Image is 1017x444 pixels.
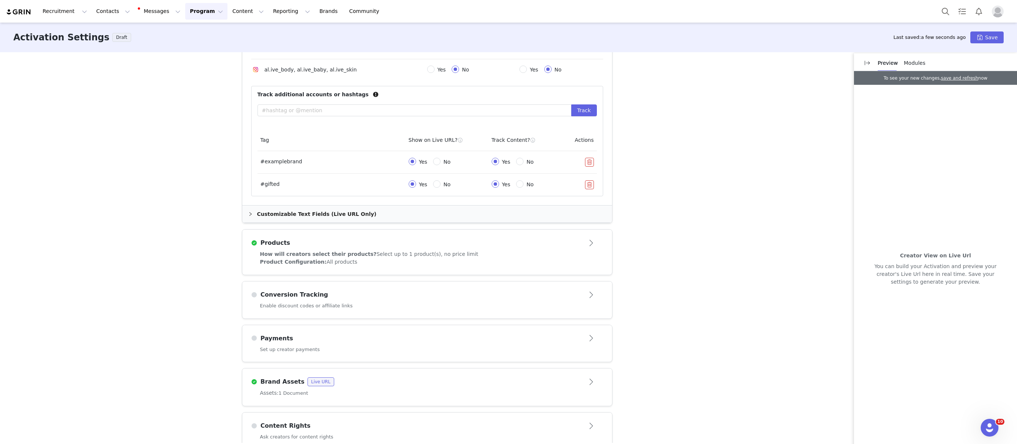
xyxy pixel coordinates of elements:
[38,3,92,20] button: Recruitment
[954,3,970,20] a: Tasks
[868,263,1004,286] p: You can build your Activation and preview your creator's Live Url here in real time. Save your se...
[257,151,406,174] td: #examplebrand
[6,9,32,16] img: grin logo
[13,31,109,44] h3: Activation Settings
[978,76,987,81] span: now
[376,251,478,257] span: Select up to 1 product(s), no price limit
[571,104,597,116] button: Track
[260,390,279,396] span: Assets:
[135,3,185,20] button: Messages
[326,259,357,265] span: All products
[904,60,925,66] span: Modules
[921,34,966,40] span: a few seconds ago
[257,334,293,343] h3: Payments
[260,389,594,397] div: 1 Document
[580,237,603,249] button: Open module
[228,3,268,20] button: Content
[575,137,594,143] span: Actions
[260,259,327,265] span: Product Configuration:
[580,420,603,432] button: Open module
[242,206,612,223] div: Customizable Text Fields (Live URL Only)
[253,67,259,73] img: instagram.svg
[416,159,431,165] span: Yes
[884,76,941,81] span: To see your new changes,
[499,159,514,165] span: Yes
[260,137,269,143] span: Tag
[987,6,1011,17] button: Profile
[893,34,966,40] span: Last saved:
[260,251,377,257] span: How will creators select their products?
[941,76,978,81] a: save and refresh
[185,3,227,20] button: Program
[257,238,290,247] h3: Products
[242,346,612,362] div: Set up creator payments
[257,290,328,299] h3: Conversion Tracking
[492,137,530,143] span: Track Content?
[441,181,453,187] span: No
[524,159,536,165] span: No
[242,302,612,318] div: Enable discount codes or affiliate links
[257,91,597,99] div: Track additional accounts or hashtags
[257,104,571,116] input: #hashtag or @mention
[580,333,603,344] button: Open module
[257,174,406,196] td: #gifted
[527,67,541,73] span: Yes
[937,3,954,20] button: Search
[441,159,453,165] span: No
[315,3,344,20] a: Brands
[257,377,305,386] h3: Brand Assets
[970,31,1004,43] button: Save
[992,6,1004,17] img: placeholder-profile.jpg
[308,377,334,386] span: Live URL
[416,181,431,187] span: Yes
[459,67,472,73] span: No
[552,67,565,73] span: No
[269,3,315,20] button: Reporting
[92,3,134,20] button: Contacts
[345,3,387,20] a: Community
[257,421,310,430] h3: Content Rights
[878,59,898,67] p: Preview
[868,252,1004,260] p: Creator View on Live Url
[435,67,449,73] span: Yes
[981,419,998,437] iframe: Intercom live chat
[265,66,357,74] p: al.ive_body, al.ive_baby, al.ive_skin
[499,181,514,187] span: Yes
[248,212,253,216] i: icon: right
[524,181,536,187] span: No
[996,419,1004,425] span: 10
[409,137,458,143] span: Show on Live URL?
[112,33,131,42] span: Draft
[580,376,603,388] button: Open module
[372,91,379,98] div: Tooltip anchor
[580,289,603,301] button: Open module
[971,3,987,20] button: Notifications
